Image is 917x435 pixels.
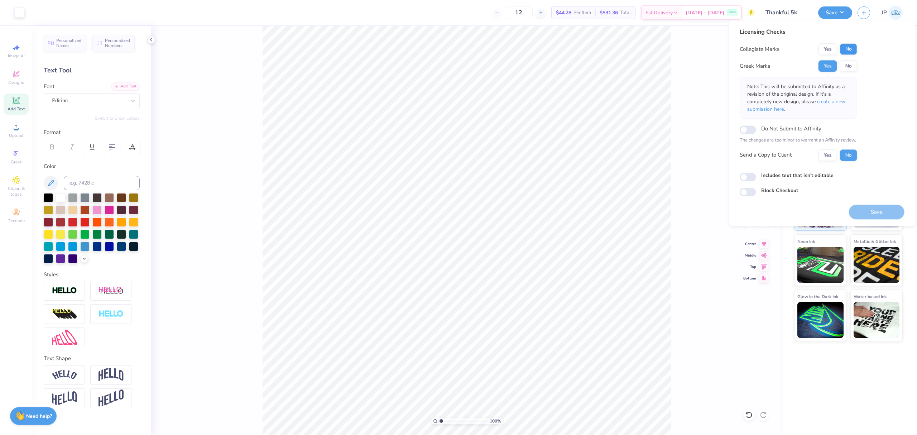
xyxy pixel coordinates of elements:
div: Format [44,128,140,137]
div: Greek Marks [740,62,770,70]
label: Do Not Submit to Affinity [761,124,821,133]
span: Metallic & Glitter Ink [854,238,896,245]
img: Glow in the Dark Ink [797,302,844,338]
span: Per Item [573,9,591,16]
img: Rise [99,389,124,407]
span: Clipart & logos [4,186,29,197]
button: No [840,149,857,161]
span: $531.36 [600,9,618,16]
span: FREE [729,10,736,15]
span: 100 % [490,418,501,424]
span: create a new submission here [747,98,845,113]
p: Note: This will be submitted to Affinity as a revision of the original design. If it's a complete... [747,83,850,113]
input: e.g. 7428 c [64,176,140,190]
label: Font [44,82,54,91]
button: No [840,43,857,55]
img: John Paul Torres [889,6,903,20]
img: Metallic & Glitter Ink [854,247,900,283]
a: JP [882,6,903,20]
button: Yes [818,60,837,72]
p: The changes are too minor to warrant an Affinity review. [740,137,857,144]
button: Switch to Greek Letters [95,115,140,121]
button: Yes [818,43,837,55]
span: Image AI [8,53,25,59]
img: Free Distort [52,330,77,345]
div: Text Tool [44,66,140,75]
label: Block Checkout [761,187,798,194]
span: Neon Ink [797,238,815,245]
span: Center [743,242,756,247]
span: Top [743,264,756,269]
div: Licensing Checks [740,28,857,36]
img: Stroke [52,287,77,295]
button: Save [818,6,852,19]
img: Shadow [99,286,124,295]
span: [DATE] - [DATE] [686,9,724,16]
button: Yes [818,149,837,161]
img: Water based Ink [854,302,900,338]
img: Arch [99,368,124,382]
img: 3d Illusion [52,309,77,320]
div: Collegiate Marks [740,45,779,53]
div: Styles [44,271,140,279]
div: Color [44,162,140,171]
button: No [840,60,857,72]
span: Water based Ink [854,293,887,300]
span: Decorate [8,218,25,224]
span: Middle [743,253,756,258]
span: Est. Delivery [645,9,673,16]
img: Neon Ink [797,247,844,283]
input: – – [505,6,533,19]
img: Flag [52,391,77,405]
span: Designs [8,80,24,85]
span: Glow in the Dark Ink [797,293,838,300]
span: Greek [11,159,22,165]
span: Total [620,9,631,16]
span: Bottom [743,276,756,281]
input: Untitled Design [760,5,813,20]
label: Includes text that isn't editable [761,172,834,179]
div: Add Font [111,82,140,91]
div: Send a Copy to Client [740,151,792,159]
strong: Need help? [26,413,52,420]
span: Add Text [8,106,25,112]
span: Personalized Numbers [105,38,130,48]
img: Negative Space [99,310,124,318]
div: Text Shape [44,354,140,363]
span: $44.28 [556,9,571,16]
span: JP [882,9,887,17]
img: Arc [52,370,77,380]
span: Personalized Names [56,38,82,48]
span: Upload [9,133,23,138]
